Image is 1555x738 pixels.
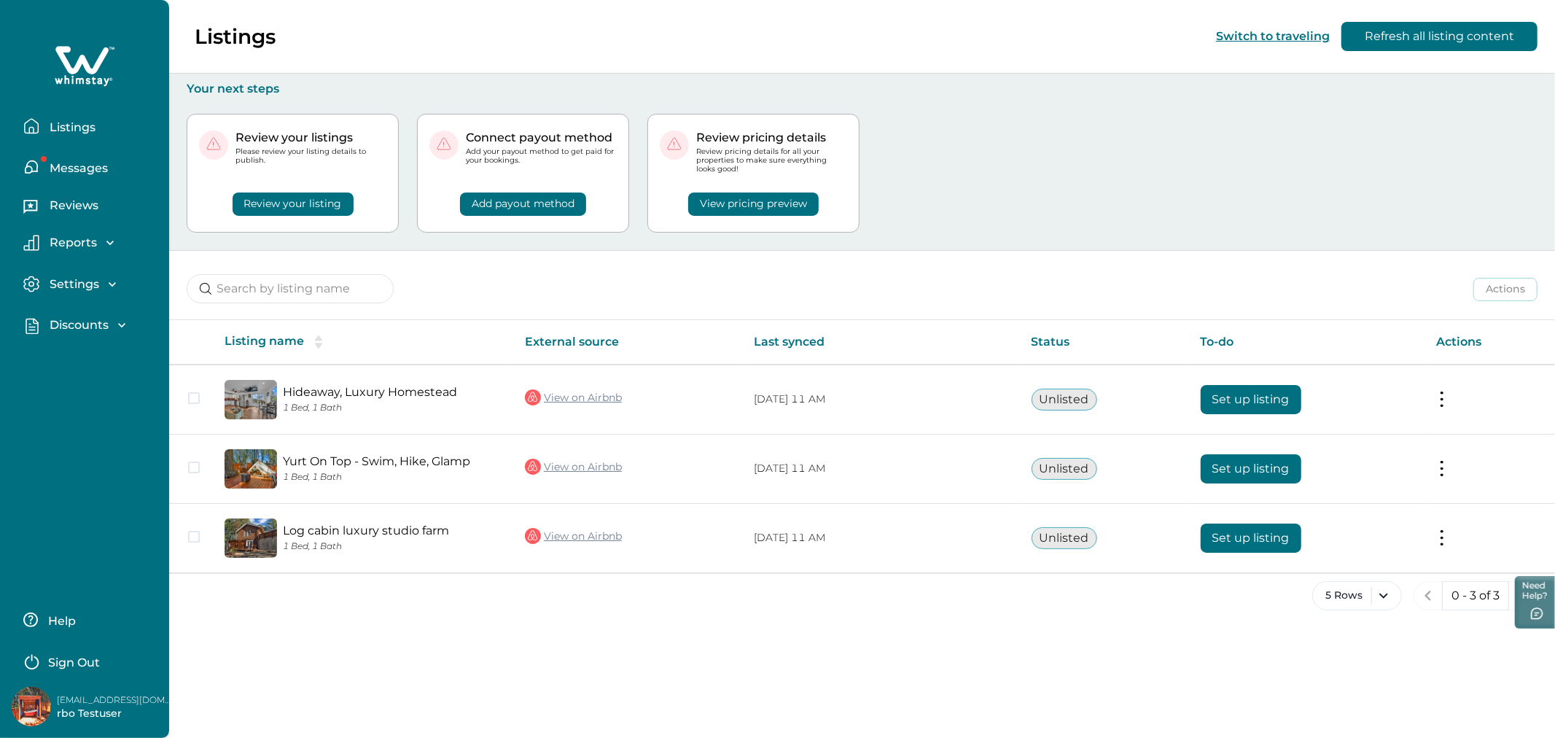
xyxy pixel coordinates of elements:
p: [DATE] 11 AM [754,531,1008,545]
button: Actions [1473,278,1538,301]
p: Reports [45,236,97,250]
p: Please review your listing details to publish. [235,147,386,165]
a: View on Airbnb [525,527,622,545]
img: propertyImage_Log cabin luxury studio farm [225,518,277,558]
button: Listings [23,112,157,141]
p: Your next steps [187,82,1538,96]
p: [DATE] 11 AM [754,462,1008,476]
input: Search by listing name [187,274,394,303]
p: Review your listings [235,131,386,145]
button: Reports [23,235,157,251]
p: Review pricing details for all your properties to make sure everything looks good! [696,147,847,174]
p: Settings [45,277,99,292]
p: 1 Bed, 1 Bath [283,403,502,413]
button: Settings [23,276,157,292]
p: Help [44,614,76,629]
th: External source [513,320,742,365]
th: To-do [1189,320,1425,365]
a: Yurt On Top - Swim, Hike, Glamp [283,454,502,468]
p: Review pricing details [696,131,847,145]
button: View pricing preview [688,193,819,216]
button: Refresh all listing content [1341,22,1538,51]
p: Listings [195,24,276,49]
th: Actions [1425,320,1555,365]
p: [DATE] 11 AM [754,392,1008,407]
img: propertyImage_Yurt On Top - Swim, Hike, Glamp [225,449,277,489]
p: 0 - 3 of 3 [1451,589,1500,603]
button: Switch to traveling [1216,29,1330,43]
button: Unlisted [1032,458,1097,480]
p: Reviews [45,198,98,213]
a: Hideaway, Luxury Homestead [283,385,502,399]
th: Last synced [742,320,1020,365]
button: Review your listing [233,193,354,216]
th: Status [1020,320,1189,365]
button: Add payout method [460,193,586,216]
p: Connect payout method [466,131,617,145]
button: Sign Out [23,646,152,675]
p: 1 Bed, 1 Bath [283,541,502,552]
button: 0 - 3 of 3 [1442,581,1509,610]
img: propertyImage_Hideaway, Luxury Homestead [225,380,277,419]
button: Messages [23,152,157,182]
p: [EMAIL_ADDRESS][DOMAIN_NAME] [57,693,174,707]
button: Discounts [23,317,157,334]
button: Set up listing [1201,454,1301,483]
button: Reviews [23,193,157,222]
button: next page [1508,581,1538,610]
img: Whimstay Host [12,687,51,726]
button: Set up listing [1201,385,1301,414]
p: Add your payout method to get paid for your bookings. [466,147,617,165]
p: rbo Testuser [57,707,174,721]
button: Unlisted [1032,527,1097,549]
button: previous page [1414,581,1443,610]
a: View on Airbnb [525,457,622,476]
p: Sign Out [48,656,100,670]
p: Discounts [45,318,109,333]
p: 1 Bed, 1 Bath [283,472,502,483]
th: Listing name [213,320,513,365]
button: Help [23,605,152,634]
a: Log cabin luxury studio farm [283,524,502,537]
p: Messages [45,161,108,176]
button: sorting [304,335,333,349]
p: Listings [45,120,96,135]
button: Set up listing [1201,524,1301,553]
button: Unlisted [1032,389,1097,411]
a: View on Airbnb [525,388,622,407]
button: 5 Rows [1312,581,1402,610]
